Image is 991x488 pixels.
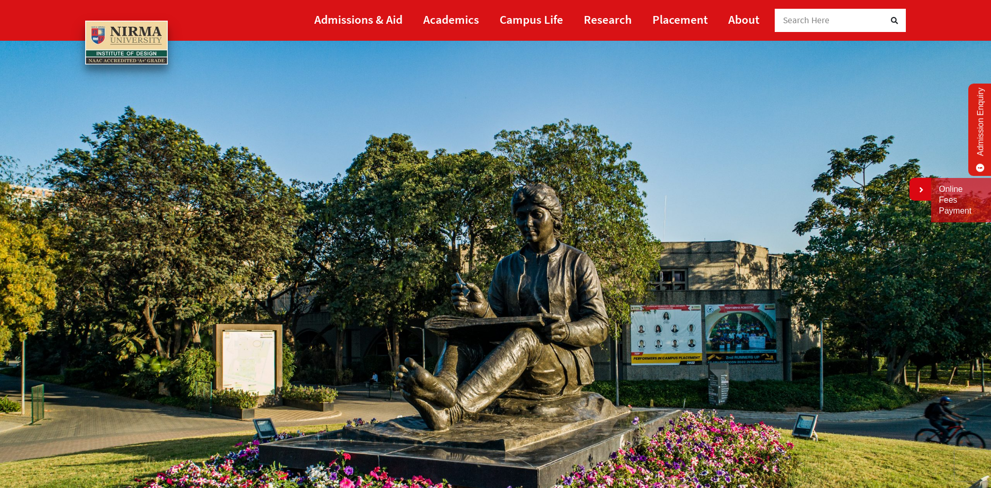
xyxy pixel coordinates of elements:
a: About [728,8,759,31]
a: Campus Life [500,8,563,31]
img: main_logo [85,21,168,65]
a: Research [584,8,632,31]
a: Academics [423,8,479,31]
a: Admissions & Aid [314,8,403,31]
a: Online Fees Payment [939,184,983,216]
span: Search Here [783,14,830,26]
a: Placement [652,8,708,31]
